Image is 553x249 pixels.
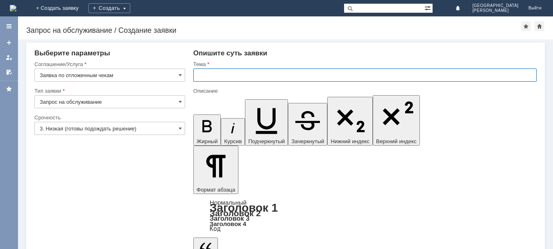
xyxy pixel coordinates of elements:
a: Перейти на домашнюю страницу [10,5,16,11]
div: Соглашение/Услуга [34,62,184,67]
button: Подчеркнутый [245,99,288,146]
div: Срочность [34,115,184,120]
button: Курсив [221,118,245,146]
div: Добавить в избранное [521,21,531,31]
a: Нормальный [210,199,247,206]
span: Жирный [197,138,218,144]
a: Создать заявку [2,36,16,49]
span: Курсив [224,138,242,144]
span: [PERSON_NAME] [472,8,519,13]
span: Зачеркнутый [291,138,324,144]
a: Заголовок 4 [210,220,246,227]
div: Запрос на обслуживание / Создание заявки [26,26,521,34]
div: Формат абзаца [193,200,537,232]
button: Верхний индекс [373,95,420,146]
div: Описание [193,88,535,94]
a: Заголовок 1 [210,201,278,214]
div: Тема [193,62,535,67]
span: [GEOGRAPHIC_DATA] [472,3,519,8]
div: Тип заявки [34,88,184,94]
span: Формат абзаца [197,187,235,193]
div: Сделать домашней страницей [535,21,544,31]
span: Выберите параметры [34,49,110,57]
span: Подчеркнутый [248,138,285,144]
span: Нижний индекс [331,138,369,144]
a: Мои согласования [2,66,16,79]
button: Жирный [193,114,221,146]
img: logo [10,5,16,11]
a: Код [210,225,221,233]
div: Создать [88,3,130,13]
button: Формат абзаца [193,146,238,194]
span: Расширенный поиск [424,4,433,11]
button: Зачеркнутый [288,103,327,146]
span: Верхний индекс [376,138,417,144]
a: Мои заявки [2,51,16,64]
button: Нижний индекс [327,97,373,146]
a: Заголовок 3 [210,215,249,222]
a: Заголовок 2 [210,208,261,218]
span: Опишите суть заявки [193,49,267,57]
